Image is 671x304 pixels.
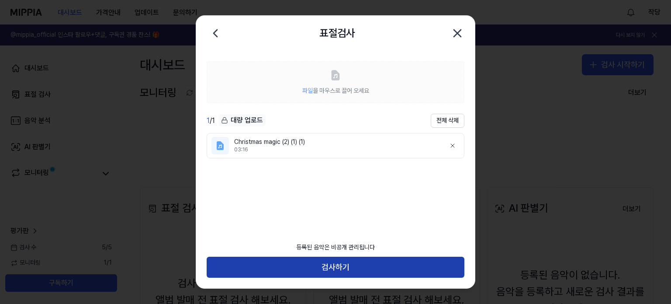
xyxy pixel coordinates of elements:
[302,87,369,94] span: 을 마우스로 끌어 오세요
[207,116,210,125] span: 1
[218,114,266,127] button: 대량 업로드
[431,114,464,128] button: 전체 삭제
[234,138,439,147] div: Christmas magic (2) (1) (1)
[291,238,380,257] div: 등록된 음악은 비공개 관리됩니다
[207,115,215,126] div: / 1
[234,146,439,154] div: 03:16
[319,25,355,42] h2: 표절검사
[218,114,266,126] div: 대량 업로드
[207,257,464,278] button: 검사하기
[302,87,313,94] span: 파일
